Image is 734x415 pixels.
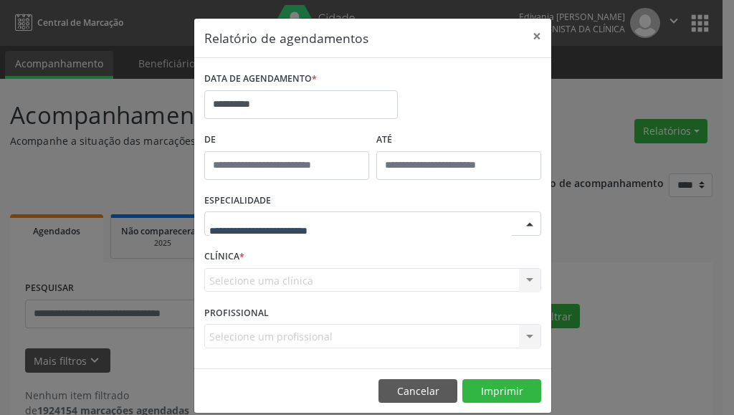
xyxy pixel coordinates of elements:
label: PROFISSIONAL [204,302,269,324]
button: Cancelar [378,379,457,404]
label: CLÍNICA [204,246,244,268]
h5: Relatório de agendamentos [204,29,368,47]
button: Close [523,19,551,54]
button: Imprimir [462,379,541,404]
